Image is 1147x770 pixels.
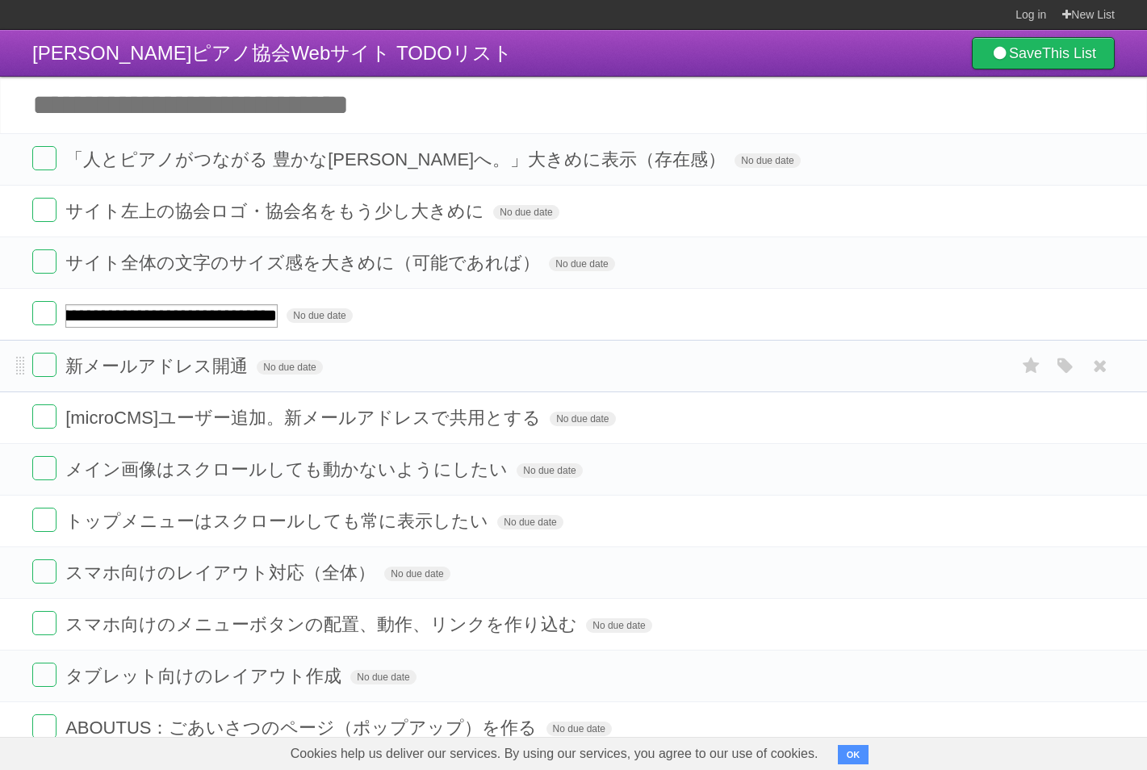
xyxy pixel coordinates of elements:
[384,567,450,581] span: No due date
[586,618,651,633] span: No due date
[32,559,57,584] label: Done
[32,508,57,532] label: Done
[550,412,615,426] span: No due date
[65,614,581,634] span: スマホ向けのメニューボタンの配置、動作、リンクを作り込む
[350,670,416,684] span: No due date
[65,201,488,221] span: サイト左上の協会ロゴ・協会名をもう少し大きめに
[32,611,57,635] label: Done
[65,718,541,738] span: ABOUTUS：ごあいさつのページ（ポップアップ）を作る
[65,459,512,479] span: メイン画像はスクロールしても動かないようにしたい
[497,515,563,529] span: No due date
[32,198,57,222] label: Done
[65,356,252,376] span: 新メールアドレス開通
[32,404,57,429] label: Done
[65,511,492,531] span: トップメニューはスクロールしても常に表示したい
[65,149,730,169] span: 「人とピアノがつながる 豊かな[PERSON_NAME]へ。」大きめに表示（存在感）
[32,146,57,170] label: Done
[274,738,835,770] span: Cookies help us deliver our services. By using our services, you agree to our use of cookies.
[838,745,869,764] button: OK
[32,42,513,64] span: [PERSON_NAME]ピアノ協会Webサイト TODOリスト
[517,463,582,478] span: No due date
[257,360,322,375] span: No due date
[546,722,612,736] span: No due date
[1042,45,1096,61] b: This List
[287,308,352,323] span: No due date
[65,563,379,583] span: スマホ向けのレイアウト対応（全体）
[32,456,57,480] label: Done
[32,301,57,325] label: Done
[493,205,559,220] span: No due date
[1016,353,1047,379] label: Star task
[972,37,1115,69] a: SaveThis List
[735,153,800,168] span: No due date
[32,353,57,377] label: Done
[32,714,57,739] label: Done
[65,666,345,686] span: タブレット向けのレイアウト作成
[32,249,57,274] label: Done
[65,408,545,428] span: [microCMS]ユーザー追加。新メールアドレスで共用とする
[65,253,544,273] span: サイト全体の文字のサイズ感を大きめに（可能であれば）
[549,257,614,271] span: No due date
[32,663,57,687] label: Done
